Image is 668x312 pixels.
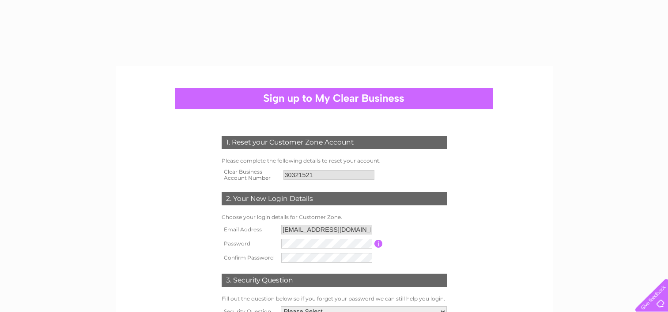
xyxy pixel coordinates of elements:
[222,192,447,205] div: 2. Your New Login Details
[222,136,447,149] div: 1. Reset your Customer Zone Account
[219,156,449,166] td: Please complete the following details to reset your account.
[219,293,449,304] td: Fill out the question below so if you forget your password we can still help you login.
[219,223,279,237] th: Email Address
[219,237,279,251] th: Password
[219,166,281,184] th: Clear Business Account Number
[222,274,447,287] div: 3. Security Question
[219,212,449,223] td: Choose your login details for Customer Zone.
[219,251,279,265] th: Confirm Password
[374,240,383,248] input: Information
